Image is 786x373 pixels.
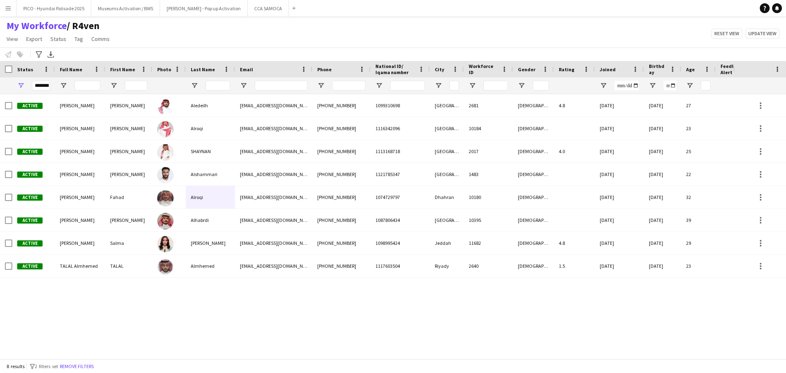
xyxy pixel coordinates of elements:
div: [PHONE_NUMBER] [312,232,370,254]
div: 10180 [464,186,513,208]
span: Full Name [60,66,82,72]
app-action-btn: Advanced filters [34,50,44,59]
div: Alroqi [186,186,235,208]
span: Last Name [191,66,215,72]
div: [DATE] [595,232,644,254]
button: Open Filter Menu [469,82,476,89]
span: Tag [75,35,83,43]
div: [EMAIL_ADDRESS][DOMAIN_NAME] [235,255,312,277]
div: [DATE] [595,255,644,277]
div: 29 [681,232,716,254]
a: View [3,34,21,44]
span: First Name [110,66,135,72]
div: [DEMOGRAPHIC_DATA] [513,94,554,117]
img: AHMED SHAYNAN [157,144,174,161]
button: Open Filter Menu [60,82,67,89]
div: [PERSON_NAME] [186,232,235,254]
span: Email [240,66,253,72]
div: 4.8 [554,232,595,254]
span: Active [17,172,43,178]
span: City [435,66,444,72]
button: Update view [745,29,779,38]
div: 11682 [464,232,513,254]
button: Open Filter Menu [317,82,325,89]
span: Active [17,149,43,155]
div: [DEMOGRAPHIC_DATA] [513,209,554,231]
span: 1113168718 [375,148,400,154]
a: Tag [71,34,86,44]
div: Alhabrdi [186,209,235,231]
span: 1099310698 [375,102,400,109]
span: Birthday [649,63,666,75]
span: Status [17,66,33,72]
span: [PERSON_NAME] [60,148,95,154]
div: [EMAIL_ADDRESS][DOMAIN_NAME] [235,186,312,208]
div: Salma [105,232,152,254]
button: Open Filter Menu [17,82,25,89]
span: [PERSON_NAME] [60,125,95,131]
div: TALAL [105,255,152,277]
a: My Workforce [7,20,67,32]
img: Fahad Alroqi [157,190,174,206]
div: [DEMOGRAPHIC_DATA] [513,117,554,140]
button: Open Filter Menu [191,82,198,89]
input: Email Filter Input [255,81,307,90]
span: R4ven [67,20,99,32]
div: 10395 [464,209,513,231]
div: [PHONE_NUMBER] [312,186,370,208]
button: Open Filter Menu [375,82,383,89]
a: Comms [88,34,113,44]
div: [DEMOGRAPHIC_DATA] [513,255,554,277]
span: Export [26,35,42,43]
span: 2 filters set [35,363,58,369]
div: [GEOGRAPHIC_DATA] [430,209,464,231]
div: [DATE] [644,163,681,185]
button: [PERSON_NAME] - Pop up Activation [160,0,248,16]
div: Riyady [430,255,464,277]
img: Ahmad Alroqi [157,121,174,138]
div: [PERSON_NAME] [105,117,152,140]
div: [DATE] [595,163,644,185]
span: 1074729797 [375,194,400,200]
div: 25 [681,140,716,163]
a: Export [23,34,45,44]
span: 1121785347 [375,171,400,177]
img: Khalid Alhabrdi [157,213,174,229]
span: Comms [91,35,110,43]
span: Gender [518,66,535,72]
span: TALAL Almhemed [60,263,98,269]
span: Active [17,103,43,109]
span: 1087806434 [375,217,400,223]
div: [DATE] [595,186,644,208]
input: City Filter Input [449,81,459,90]
div: 10184 [464,117,513,140]
div: SHAYNAN [186,140,235,163]
div: 2640 [464,255,513,277]
div: Alroqi [186,117,235,140]
div: [DATE] [644,209,681,231]
div: Almhemed [186,255,235,277]
div: [GEOGRAPHIC_DATA] [430,140,464,163]
input: Age Filter Input [701,81,711,90]
div: [EMAIL_ADDRESS][DOMAIN_NAME] [235,117,312,140]
img: Salma Ahmed [157,236,174,252]
div: 2017 [464,140,513,163]
div: [PHONE_NUMBER] [312,140,370,163]
span: Feedback Alert [720,63,747,75]
div: [PHONE_NUMBER] [312,117,370,140]
div: [EMAIL_ADDRESS][DOMAIN_NAME] [235,163,312,185]
button: Reset view [711,29,742,38]
div: 39 [681,209,716,231]
div: 23 [681,117,716,140]
input: Workforce ID Filter Input [483,81,508,90]
div: [DATE] [644,140,681,163]
div: [DEMOGRAPHIC_DATA] [513,140,554,163]
input: Joined Filter Input [614,81,639,90]
div: Dhahran [430,186,464,208]
button: Open Filter Menu [240,82,247,89]
button: CCA SAMOCA [248,0,289,16]
span: Workforce ID [469,63,498,75]
div: [PHONE_NUMBER] [312,255,370,277]
button: Museums Activation / BWS [91,0,160,16]
div: [PERSON_NAME] [105,94,152,117]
